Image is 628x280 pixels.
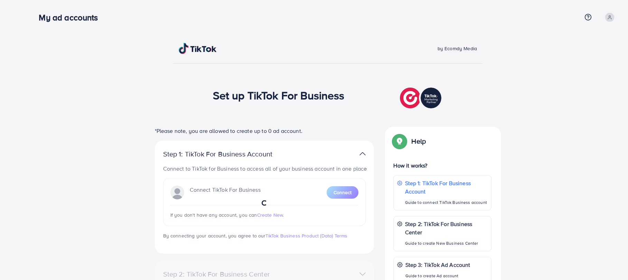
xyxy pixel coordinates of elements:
[393,135,406,147] img: Popup guide
[405,239,488,247] p: Guide to create New Business Center
[411,137,426,145] p: Help
[405,198,488,207] p: Guide to connect TikTok Business account
[213,89,345,102] h1: Set up TikTok For Business
[400,86,443,110] img: TikTok partner
[163,150,294,158] p: Step 1: TikTok For Business Account
[405,261,470,269] p: Step 3: TikTok Ad Account
[179,43,217,54] img: TikTok
[405,220,488,236] p: Step 2: TikTok For Business Center
[39,12,103,22] h3: My ad accounts
[359,149,366,159] img: TikTok partner
[393,161,491,170] p: How it works?
[405,272,470,280] p: Guide to create Ad account
[155,127,374,135] p: *Please note, you are allowed to create up to 0 ad account.
[405,179,488,196] p: Step 1: TikTok For Business Account
[438,45,477,52] span: by Ecomdy Media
